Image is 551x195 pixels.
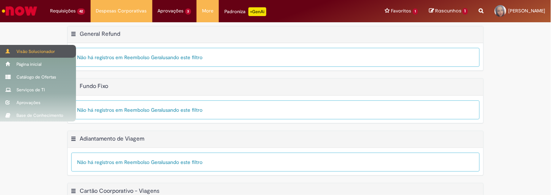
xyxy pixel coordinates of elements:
div: Não há registros em Reembolso Geral [71,100,480,119]
span: Rascunhos [435,7,461,14]
h2: General Refund [80,30,120,38]
span: Requisições [50,7,76,15]
h2: Adiantamento de Viagem [80,135,144,142]
span: Despesas Corporativas [96,7,147,15]
span: usando este filtro [163,107,202,113]
img: ServiceNow [1,4,38,18]
h2: Cartão Coorporativo - Viagens [80,188,159,195]
div: Padroniza [224,7,266,16]
span: 1 [463,8,468,15]
span: 1 [413,8,418,15]
span: 3 [185,8,191,15]
button: Adiantamento de Viagem Menu de contexto [71,135,76,145]
span: More [202,7,213,15]
div: Não há registros em Reembolso Geral [71,48,480,67]
button: General Refund Menu de contexto [71,30,76,40]
div: Não há registros em Reembolso Geral [71,153,480,172]
span: [PERSON_NAME] [509,8,546,14]
span: 42 [77,8,85,15]
p: +GenAi [248,7,266,16]
span: Aprovações [158,7,184,15]
a: Rascunhos [429,8,468,15]
h2: Fundo Fixo [80,83,108,90]
span: usando este filtro [163,159,202,165]
span: Favoritos [391,7,411,15]
span: usando este filtro [163,54,202,61]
